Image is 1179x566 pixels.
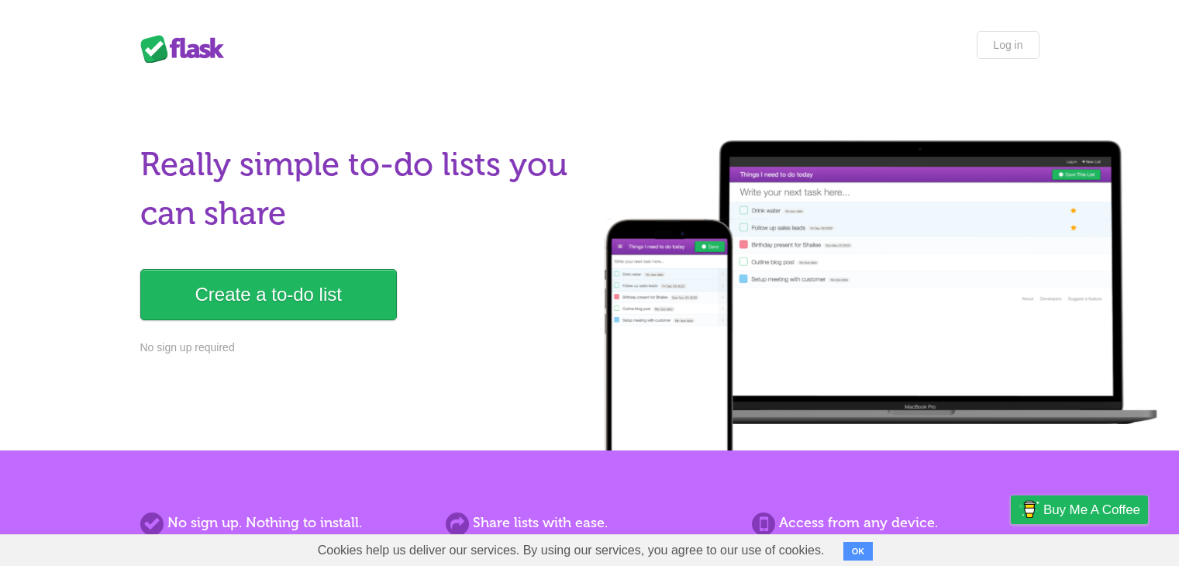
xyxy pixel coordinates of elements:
a: Create a to-do list [140,269,397,320]
p: No sign up required [140,340,581,356]
button: OK [843,542,874,561]
h2: No sign up. Nothing to install. [140,513,427,533]
div: Flask Lists [140,35,233,63]
a: Log in [977,31,1039,59]
a: Buy me a coffee [1011,495,1148,524]
h2: Access from any device. [752,513,1039,533]
h2: Share lists with ease. [446,513,733,533]
span: Cookies help us deliver our services. By using our services, you agree to our use of cookies. [302,535,840,566]
img: Buy me a coffee [1019,496,1039,523]
h1: Really simple to-do lists you can share [140,140,581,238]
span: Buy me a coffee [1043,496,1140,523]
